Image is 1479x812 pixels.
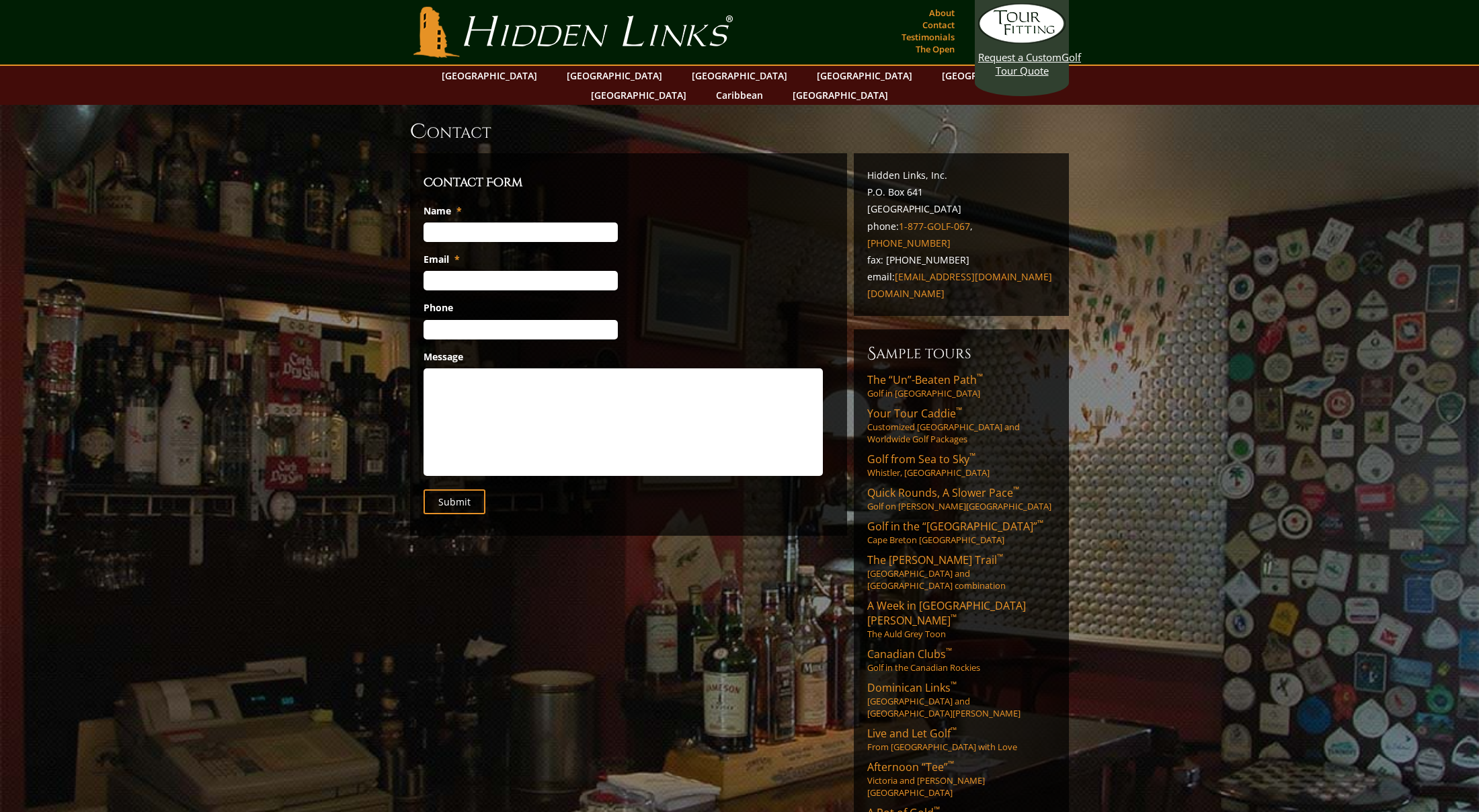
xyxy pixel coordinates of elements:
[867,452,975,466] span: Golf from Sea to Sky
[895,270,1052,283] a: [EMAIL_ADDRESS][DOMAIN_NAME]
[997,551,1003,563] sup: ™
[948,758,954,770] sup: ™
[867,406,1055,445] a: Your Tour Caddie™Customized [GEOGRAPHIC_DATA] and Worldwide Golf Packages
[969,450,975,462] sup: ™
[867,647,952,661] span: Canadian Clubs
[867,485,1055,512] a: Quick Rounds, A Slower Pace™Golf on [PERSON_NAME][GEOGRAPHIC_DATA]
[926,3,958,22] a: About
[584,85,693,105] a: [GEOGRAPHIC_DATA]
[424,351,463,363] label: Message
[978,3,1066,77] a: Request a CustomGolf Tour Quote
[867,406,962,421] span: Your Tour Caddie
[424,253,460,266] label: Email
[867,553,1055,592] a: The [PERSON_NAME] Trail™[GEOGRAPHIC_DATA] and [GEOGRAPHIC_DATA] combination
[956,405,962,416] sup: ™
[867,452,1055,479] a: Golf from Sea to Sky™Whistler, [GEOGRAPHIC_DATA]
[867,598,1055,640] a: A Week in [GEOGRAPHIC_DATA][PERSON_NAME]™The Auld Grey Toon
[867,485,1019,500] span: Quick Rounds, A Slower Pace
[867,372,983,387] span: The “Un”-Beaten Path
[867,680,1055,719] a: Dominican Links™[GEOGRAPHIC_DATA] and [GEOGRAPHIC_DATA][PERSON_NAME]
[951,679,957,690] sup: ™
[867,598,1026,628] span: A Week in [GEOGRAPHIC_DATA][PERSON_NAME]
[867,760,954,774] span: Afternoon “Tee”
[919,15,958,34] a: Contact
[1037,518,1043,529] sup: ™
[946,645,952,657] sup: ™
[867,519,1043,534] span: Golf in the “[GEOGRAPHIC_DATA]”
[935,66,1044,85] a: [GEOGRAPHIC_DATA]
[899,220,970,233] a: 1-877-GOLF-067
[977,371,983,382] sup: ™
[867,760,1055,799] a: Afternoon “Tee”™Victoria and [PERSON_NAME][GEOGRAPHIC_DATA]
[424,173,834,192] h3: Contact Form
[951,612,957,623] sup: ™
[709,85,770,105] a: Caribbean
[867,287,945,300] a: [DOMAIN_NAME]
[435,66,544,85] a: [GEOGRAPHIC_DATA]
[410,118,1069,145] h1: Contact
[867,553,1003,567] span: The [PERSON_NAME] Trail
[810,66,919,85] a: [GEOGRAPHIC_DATA]
[424,205,462,217] label: Name
[867,726,957,741] span: Live and Let Golf
[867,343,1055,364] h6: Sample Tours
[867,647,1055,674] a: Canadian Clubs™Golf in the Canadian Rockies
[867,519,1055,546] a: Golf in the “[GEOGRAPHIC_DATA]”™Cape Breton [GEOGRAPHIC_DATA]
[912,40,958,58] a: The Open
[867,372,1055,399] a: The “Un”-Beaten Path™Golf in [GEOGRAPHIC_DATA]
[424,302,453,314] label: Phone
[978,50,1062,64] span: Request a Custom
[951,725,957,736] sup: ™
[1013,484,1019,495] sup: ™
[685,66,794,85] a: [GEOGRAPHIC_DATA]
[867,167,1055,302] p: Hidden Links, Inc. P.O. Box 641 [GEOGRAPHIC_DATA] phone: , fax: [PHONE_NUMBER] email:
[898,28,958,46] a: Testimonials
[867,680,957,695] span: Dominican Links
[786,85,895,105] a: [GEOGRAPHIC_DATA]
[867,726,1055,753] a: Live and Let Golf™From [GEOGRAPHIC_DATA] with Love
[867,237,951,249] a: [PHONE_NUMBER]
[560,66,669,85] a: [GEOGRAPHIC_DATA]
[424,489,485,514] input: Submit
